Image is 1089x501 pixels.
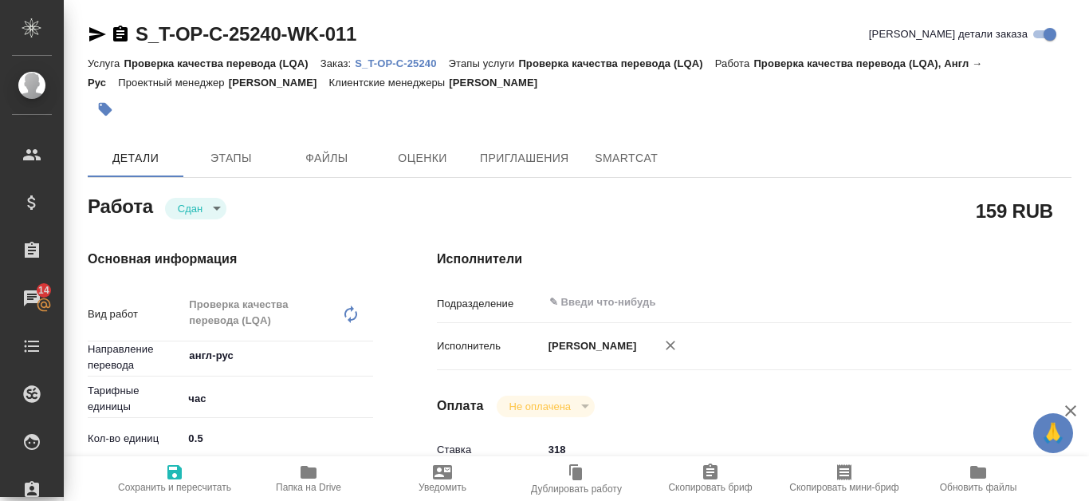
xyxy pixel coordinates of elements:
p: Кол-во единиц [88,431,183,447]
h4: Исполнители [437,250,1071,269]
p: Исполнитель [437,338,543,354]
span: Приглашения [480,148,569,168]
span: Дублировать работу [531,483,622,495]
input: ✎ Введи что-нибудь [543,438,1019,461]
span: Скопировать бриф [668,482,752,493]
span: Скопировать мини-бриф [789,482,898,493]
span: Папка на Drive [276,482,341,493]
button: Скопировать ссылку для ЯМессенджера [88,25,107,44]
span: SmartCat [588,148,665,168]
a: S_T-OP-C-25240-WK-011 [136,23,356,45]
p: [PERSON_NAME] [543,338,637,354]
button: Папка на Drive [242,456,375,501]
div: час [183,385,373,412]
input: ✎ Введи что-нибудь [183,427,373,450]
p: Работа [715,57,754,69]
span: Уведомить [419,482,466,493]
p: Проверка качества перевода (LQA) [124,57,320,69]
button: Дублировать работу [509,456,643,501]
div: Сдан [497,396,595,417]
button: Не оплачена [505,400,576,413]
a: S_T-OP-C-25240 [355,56,448,69]
p: Ставка [437,442,543,458]
div: Сдан [165,198,226,219]
span: Файлы [289,148,365,168]
span: [PERSON_NAME] детали заказа [869,26,1028,42]
p: Направление перевода [88,341,183,373]
p: [PERSON_NAME] [449,77,549,89]
h4: Основная информация [88,250,373,269]
button: Сдан [173,202,207,215]
span: 14 [29,282,59,298]
button: Скопировать мини-бриф [777,456,911,501]
p: Вид работ [88,306,183,322]
button: Уведомить [375,456,509,501]
p: Этапы услуги [449,57,519,69]
p: Проверка качества перевода (LQA) [518,57,714,69]
span: Этапы [193,148,269,168]
h4: Оплата [437,396,484,416]
h2: Работа [88,191,153,219]
p: Услуга [88,57,124,69]
span: Сохранить и пересчитать [118,482,231,493]
input: ✎ Введи что-нибудь [548,293,961,312]
button: Скопировать ссылку [111,25,130,44]
button: Сохранить и пересчитать [108,456,242,501]
p: S_T-OP-C-25240 [355,57,448,69]
button: Добавить тэг [88,92,123,127]
p: Проектный менеджер [118,77,228,89]
span: Оценки [384,148,461,168]
button: 🙏 [1033,413,1073,453]
p: Подразделение [437,296,543,312]
span: Обновить файлы [940,482,1017,493]
h2: 159 RUB [976,197,1053,224]
button: Обновить файлы [911,456,1045,501]
span: Детали [97,148,174,168]
button: Open [1010,301,1013,304]
button: Open [364,354,368,357]
span: 🙏 [1040,416,1067,450]
button: Удалить исполнителя [653,328,688,363]
p: Заказ: [320,57,355,69]
p: [PERSON_NAME] [229,77,329,89]
p: Клиентские менеджеры [329,77,450,89]
a: 14 [4,278,60,318]
p: Тарифные единицы [88,383,183,415]
button: Скопировать бриф [643,456,777,501]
